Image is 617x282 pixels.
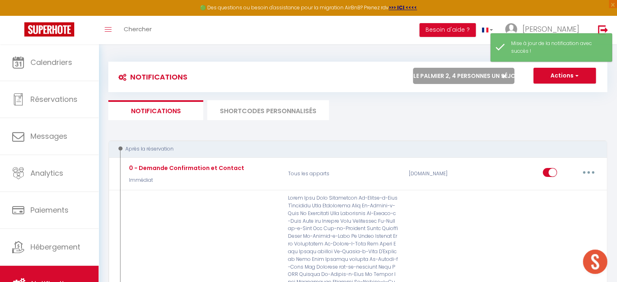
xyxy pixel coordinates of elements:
[583,250,607,274] div: Ouvrir le chat
[30,94,77,104] span: Réservations
[127,177,244,184] p: Immédiat
[404,162,484,185] div: [DOMAIN_NAME]
[419,23,476,37] button: Besoin d'aide ?
[207,100,329,120] li: SHORTCODES PERSONNALISÉS
[114,68,187,86] h3: Notifications
[522,24,579,34] span: [PERSON_NAME]
[30,57,72,67] span: Calendriers
[116,145,590,153] div: Après la réservation
[124,25,152,33] span: Chercher
[598,25,608,35] img: logout
[24,22,74,37] img: Super Booking
[511,40,604,55] div: Mise à jour de la notification avec succès !
[499,16,589,44] a: ... [PERSON_NAME]
[30,242,80,252] span: Hébergement
[389,4,417,11] a: >>> ICI <<<<
[127,164,244,172] div: 0 - Demande Confirmation et Contact
[30,168,63,178] span: Analytics
[108,100,203,120] li: Notifications
[30,205,69,215] span: Paiements
[30,131,67,141] span: Messages
[283,162,404,185] p: Tous les apparts
[533,68,596,84] button: Actions
[118,16,158,44] a: Chercher
[505,23,517,35] img: ...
